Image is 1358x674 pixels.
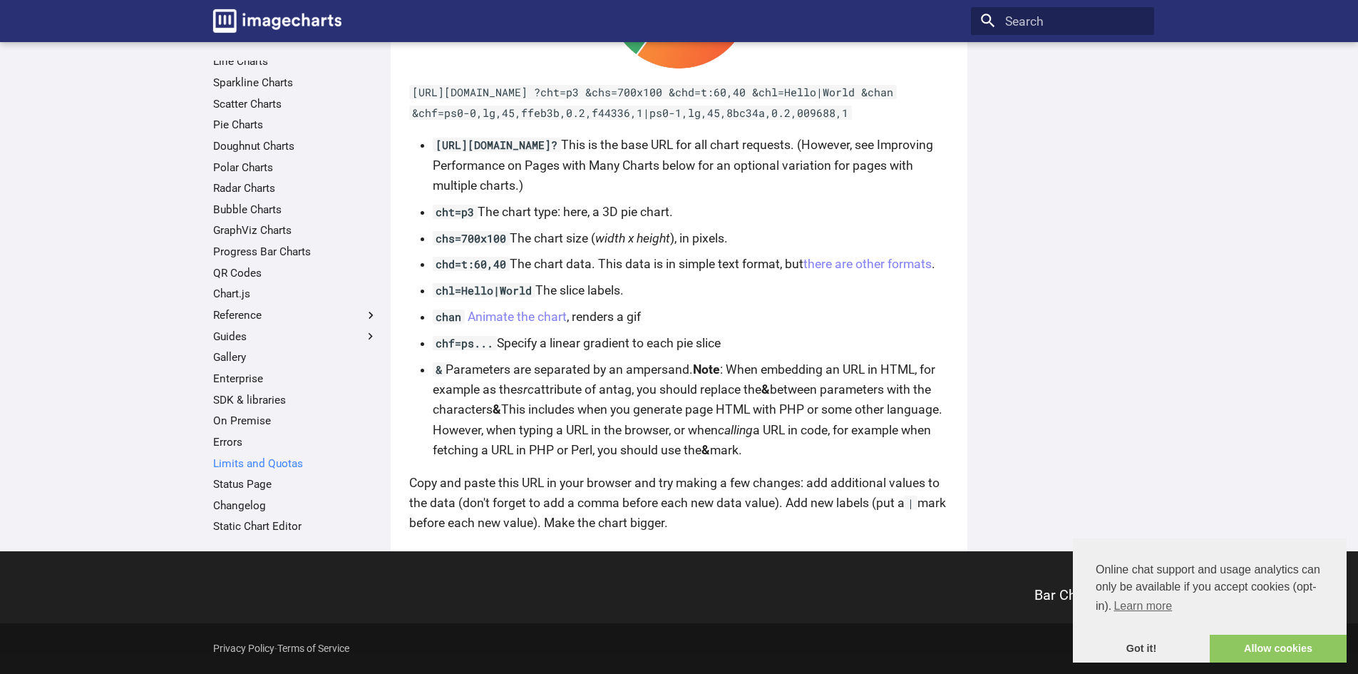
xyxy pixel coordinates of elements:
[213,414,378,428] a: On Premise
[1034,587,1101,603] span: Bar Charts
[213,499,378,513] a: Changelog
[905,496,917,510] code: |
[433,336,497,350] code: chf=ps...
[679,561,1117,599] span: Next
[409,473,949,533] p: Copy and paste this URL in your browser and try making a few changes: add additional values to th...
[701,443,710,457] strong: &
[433,205,478,219] code: cht=p3
[213,372,378,386] a: Enterprise
[213,181,378,195] a: Radar Charts
[207,3,348,39] a: Image-Charts documentation
[433,362,446,377] code: &
[213,118,378,132] a: Pie Charts
[433,283,535,297] code: chl=Hello|World
[213,266,378,280] a: QR Codes
[718,423,753,437] em: calling
[277,643,349,654] a: Terms of Service
[971,7,1154,36] input: Search
[213,393,378,407] a: SDK & libraries
[1210,635,1347,663] a: allow cookies
[213,139,378,153] a: Doughnut Charts
[213,54,378,68] a: Line Charts
[213,97,378,111] a: Scatter Charts
[213,76,378,90] a: Sparkline Charts
[213,308,378,322] label: Reference
[213,223,378,238] a: GraphViz Charts
[213,203,378,217] a: Bubble Charts
[213,435,378,449] a: Errors
[433,359,949,460] li: Parameters are separated by an ampersand. : When embedding an URL in HTML, for example as the att...
[595,231,670,245] em: width x height
[213,635,349,663] div: -
[213,643,274,654] a: Privacy Policy
[433,257,510,271] code: chd=t:60,40
[213,245,378,259] a: Progress Bar Charts
[433,138,561,152] code: [URL][DOMAIN_NAME]?
[433,333,949,353] li: Specify a linear gradient to each pie slice
[213,287,378,301] a: Chart.js
[693,362,720,377] strong: Note
[1073,538,1347,663] div: cookieconsent
[433,307,949,327] li: , renders a gif
[761,382,770,397] strong: &
[1073,635,1210,663] a: dismiss cookie message
[433,228,949,248] li: The chart size ( ), in pixels.
[433,231,510,245] code: chs=700x100
[213,519,378,533] a: Static Chart Editor
[433,280,949,300] li: The slice labels.
[433,135,949,195] li: This is the base URL for all chart requests. (However, see Improving Performance on Pages with Ma...
[213,330,378,344] label: Guides
[409,85,897,119] code: [URL][DOMAIN_NAME] ?cht=p3 &chs=700x100 &chd=t:60,40 &chl=Hello|World &chan &chf=ps0-0,lg,45,ffeb...
[213,350,378,364] a: Gallery
[213,456,378,471] a: Limits and Quotas
[433,202,949,222] li: The chart type: here, a 3D pie chart.
[493,402,501,417] strong: &
[1111,596,1174,617] a: learn more about cookies
[433,310,465,324] code: chan
[433,254,949,274] li: The chart data. This data is in simple text format, but .
[213,160,378,175] a: Polar Charts
[803,257,932,271] a: there are other formats
[679,555,1155,621] a: NextBar Charts
[1096,561,1324,617] span: Online chat support and usage analytics can only be available if you accept cookies (opt-in).
[213,9,341,33] img: logo
[213,477,378,491] a: Status Page
[468,310,567,324] a: Animate the chart
[517,382,534,397] em: src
